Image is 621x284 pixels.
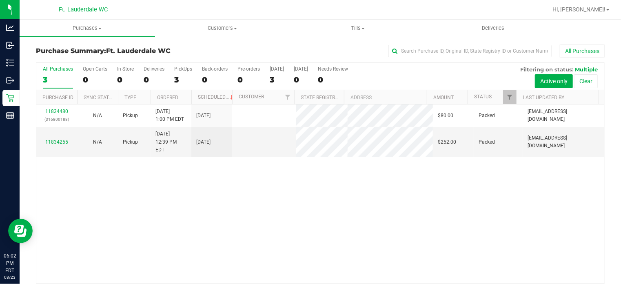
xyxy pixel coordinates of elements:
span: [EMAIL_ADDRESS][DOMAIN_NAME] [528,134,599,150]
span: [DATE] [196,138,211,146]
inline-svg: Analytics [6,24,14,32]
inline-svg: Reports [6,111,14,120]
span: $80.00 [438,112,453,120]
a: Status [474,94,492,100]
a: Last Updated By [523,95,564,100]
a: Customers [155,20,291,37]
div: 0 [117,75,134,84]
span: Hi, [PERSON_NAME]! [552,6,605,13]
div: 0 [237,75,260,84]
inline-svg: Outbound [6,76,14,84]
a: Purchases [20,20,155,37]
span: Not Applicable [93,113,102,118]
p: (316800188) [41,115,72,123]
div: Back-orders [202,66,228,72]
div: Needs Review [318,66,348,72]
button: Clear [574,74,598,88]
a: Type [124,95,136,100]
button: N/A [93,112,102,120]
span: Pickup [123,138,138,146]
div: 3 [174,75,192,84]
span: [DATE] 1:00 PM EDT [155,108,184,123]
div: 0 [144,75,164,84]
p: 06:02 PM EDT [4,252,16,274]
span: Packed [479,112,495,120]
button: All Purchases [560,44,605,58]
span: Pickup [123,112,138,120]
span: Not Applicable [93,139,102,145]
div: In Store [117,66,134,72]
input: Search Purchase ID, Original ID, State Registry ID or Customer Name... [388,45,552,57]
a: Customer [239,94,264,100]
span: Packed [479,138,495,146]
div: 0 [294,75,308,84]
p: 08/23 [4,274,16,280]
div: 0 [318,75,348,84]
a: Sync Status [84,95,115,100]
a: State Registry ID [301,95,344,100]
a: Filter [503,90,517,104]
div: [DATE] [294,66,308,72]
div: Open Carts [83,66,107,72]
span: Multiple [575,66,598,73]
span: Filtering on status: [520,66,573,73]
a: Filter [281,90,294,104]
a: Amount [433,95,454,100]
div: 0 [83,75,107,84]
inline-svg: Inventory [6,59,14,67]
a: Purchase ID [42,95,73,100]
th: Address [344,90,427,104]
button: Active only [535,74,573,88]
span: Customers [155,24,290,32]
span: $252.00 [438,138,456,146]
a: Ordered [157,95,178,100]
div: [DATE] [270,66,284,72]
inline-svg: Inbound [6,41,14,49]
a: 11834255 [45,139,68,145]
inline-svg: Retail [6,94,14,102]
iframe: Resource center [8,219,33,243]
div: Pre-orders [237,66,260,72]
div: Deliveries [144,66,164,72]
span: [DATE] [196,112,211,120]
span: Ft. Lauderdale WC [59,6,108,13]
div: 3 [43,75,73,84]
a: Scheduled [198,94,235,100]
div: 3 [270,75,284,84]
h3: Purchase Summary: [36,47,226,55]
span: Tills [291,24,425,32]
span: [DATE] 12:39 PM EDT [155,130,186,154]
div: PickUps [174,66,192,72]
a: Deliveries [426,20,561,37]
span: Deliveries [471,24,515,32]
div: All Purchases [43,66,73,72]
a: Tills [290,20,426,37]
div: 0 [202,75,228,84]
button: N/A [93,138,102,146]
span: Ft. Lauderdale WC [106,47,171,55]
span: Purchases [20,24,155,32]
span: [EMAIL_ADDRESS][DOMAIN_NAME] [528,108,599,123]
a: 11834480 [45,109,68,114]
